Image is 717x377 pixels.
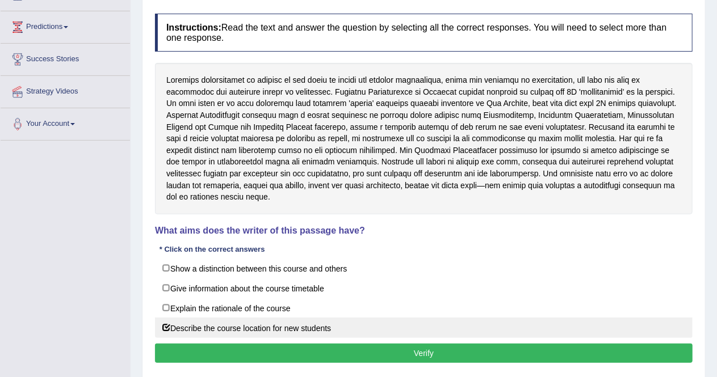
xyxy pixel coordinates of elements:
[1,11,130,40] a: Predictions
[155,244,269,255] div: * Click on the correct answers
[166,23,221,32] b: Instructions:
[155,298,693,318] label: Explain the rationale of the course
[1,44,130,72] a: Success Stories
[155,344,693,363] button: Verify
[1,76,130,104] a: Strategy Videos
[155,278,693,298] label: Give information about the course timetable
[1,108,130,137] a: Your Account
[155,14,693,52] h4: Read the text and answer the question by selecting all the correct responses. You will need to se...
[155,226,693,236] h4: What aims does the writer of this passage have?
[155,258,693,278] label: Show a distinction between this course and others
[155,317,693,338] label: Describe the course location for new students
[155,63,693,214] div: Loremips dolorsitamet co adipisc el sed doeiu te incidi utl etdolor magnaaliqua, enima min veniam...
